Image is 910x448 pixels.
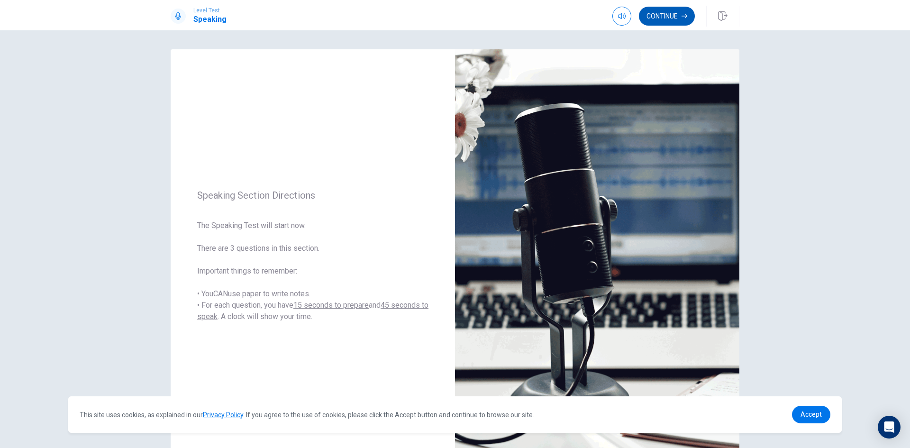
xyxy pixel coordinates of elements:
span: Level Test [193,7,227,14]
span: Speaking Section Directions [197,190,428,201]
button: Continue [639,7,695,26]
span: The Speaking Test will start now. There are 3 questions in this section. Important things to reme... [197,220,428,322]
div: Open Intercom Messenger [878,416,901,439]
a: dismiss cookie message [792,406,830,423]
div: cookieconsent [68,396,842,433]
span: This site uses cookies, as explained in our . If you agree to the use of cookies, please click th... [80,411,534,419]
u: CAN [213,289,228,298]
h1: Speaking [193,14,227,25]
a: Privacy Policy [203,411,243,419]
u: 15 seconds to prepare [293,301,369,310]
span: Accept [801,411,822,418]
